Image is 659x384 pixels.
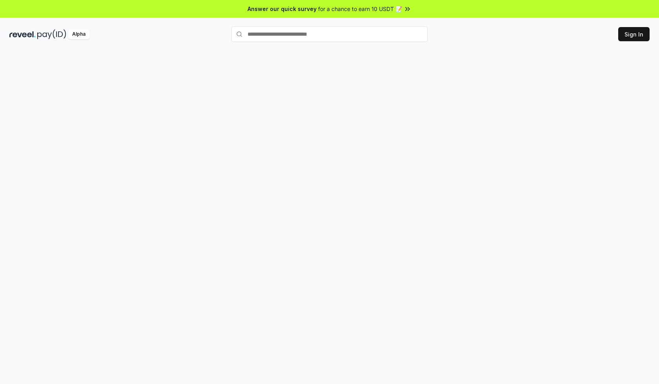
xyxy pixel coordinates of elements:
[9,29,36,39] img: reveel_dark
[618,27,650,41] button: Sign In
[37,29,66,39] img: pay_id
[68,29,90,39] div: Alpha
[248,5,317,13] span: Answer our quick survey
[318,5,402,13] span: for a chance to earn 10 USDT 📝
